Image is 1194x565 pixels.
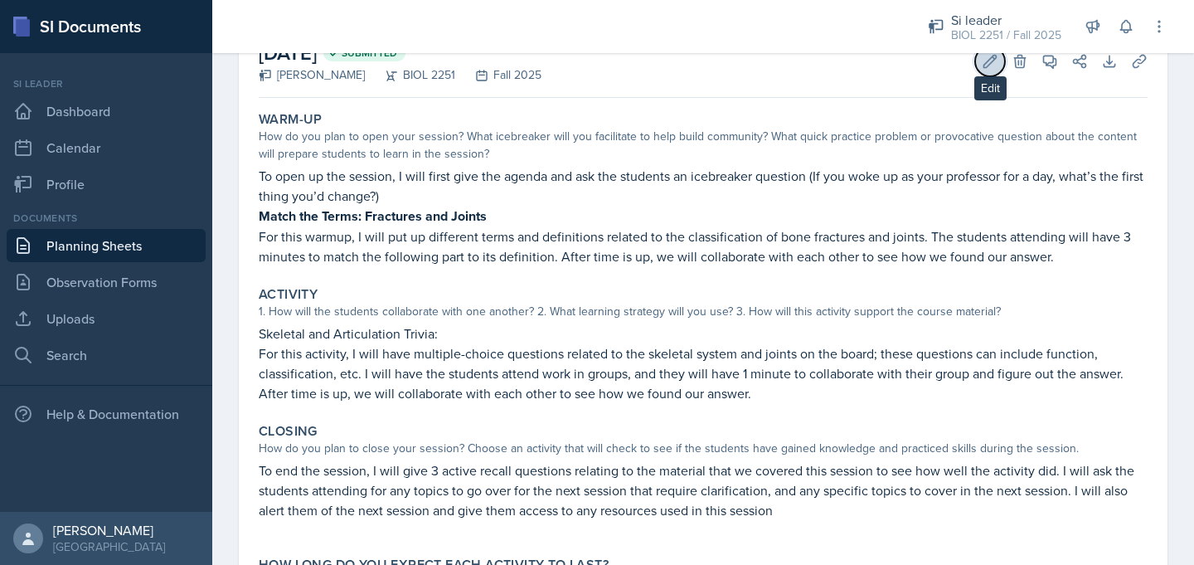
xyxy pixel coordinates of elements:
button: Edit [975,46,1005,76]
label: Closing [259,423,318,440]
div: Fall 2025 [455,66,541,84]
div: Documents [7,211,206,226]
div: How do you plan to close your session? Choose an activity that will check to see if the students ... [259,440,1148,457]
span: Submitted [342,46,397,60]
div: Si leader [951,10,1061,30]
a: Calendar [7,131,206,164]
div: [PERSON_NAME] [53,522,165,538]
label: Warm-Up [259,111,323,128]
p: To end the session, I will give 3 active recall questions relating to the material that we covere... [259,460,1148,520]
a: Uploads [7,302,206,335]
a: Planning Sheets [7,229,206,262]
a: Search [7,339,206,372]
a: Profile [7,168,206,201]
div: How do you plan to open your session? What icebreaker will you facilitate to help build community... [259,128,1148,163]
a: Observation Forms [7,265,206,299]
p: For this warmup, I will put up different terms and definitions related to the classification of b... [259,226,1148,266]
p: For this activity, I will have multiple-choice questions related to the skeletal system and joint... [259,343,1148,403]
label: Activity [259,286,318,303]
h2: [DATE] [259,38,541,68]
p: Skeletal and Articulation Trivia: [259,324,1148,343]
div: Help & Documentation [7,397,206,431]
div: 1. How will the students collaborate with one another? 2. What learning strategy will you use? 3.... [259,303,1148,320]
strong: Match the Terms: Fractures and Joints [259,207,487,226]
a: Dashboard [7,95,206,128]
p: To open up the session, I will first give the agenda and ask the students an icebreaker question ... [259,166,1148,206]
div: [PERSON_NAME] [259,66,365,84]
div: BIOL 2251 [365,66,455,84]
div: BIOL 2251 / Fall 2025 [951,27,1061,44]
div: [GEOGRAPHIC_DATA] [53,538,165,555]
div: Si leader [7,76,206,91]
